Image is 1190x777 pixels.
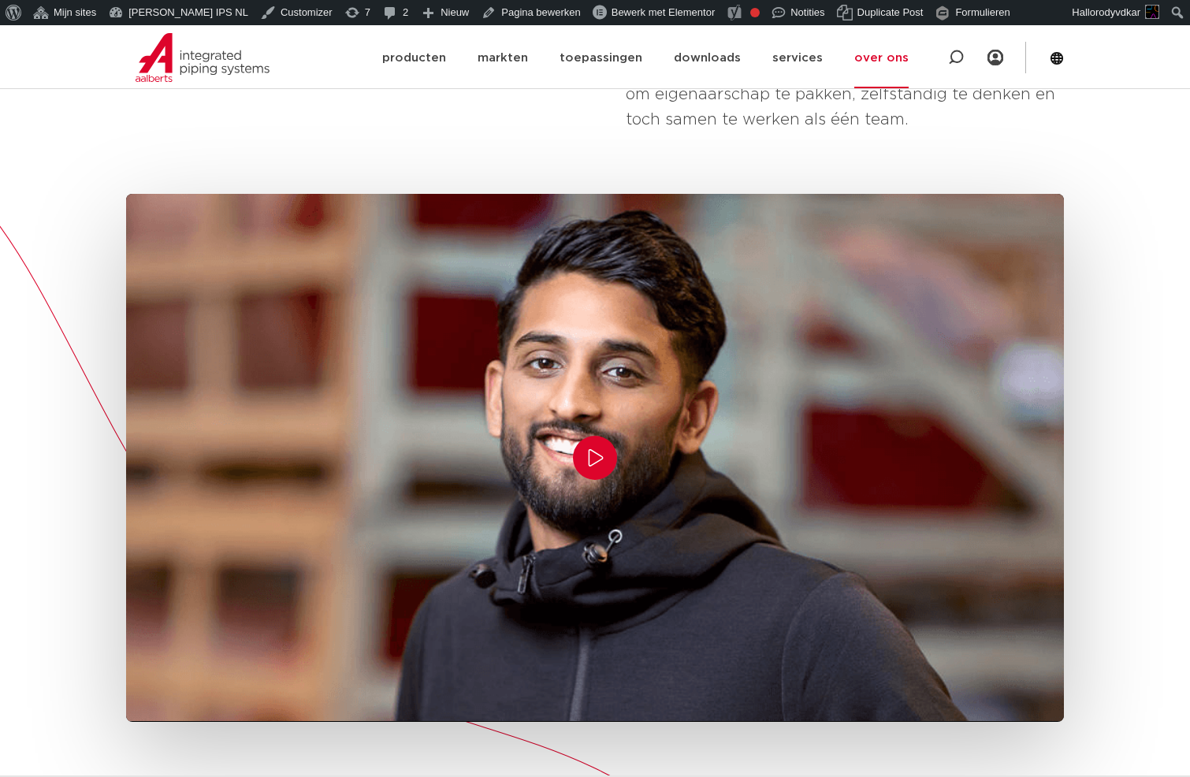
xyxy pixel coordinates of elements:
a: markten [478,28,528,88]
span: rodyvdkar [1095,6,1140,18]
a: over ons [854,28,909,88]
span: Bewerk met Elementor [612,6,716,18]
: my IPS [987,25,1003,90]
a: downloads [674,28,741,88]
button: Play/Pause [573,436,617,480]
nav: Menu [987,25,1003,90]
div: Focus keyphrase niet ingevuld [750,8,760,17]
a: toepassingen [560,28,642,88]
a: services [772,28,823,88]
nav: Menu [382,28,909,88]
a: producten [382,28,446,88]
